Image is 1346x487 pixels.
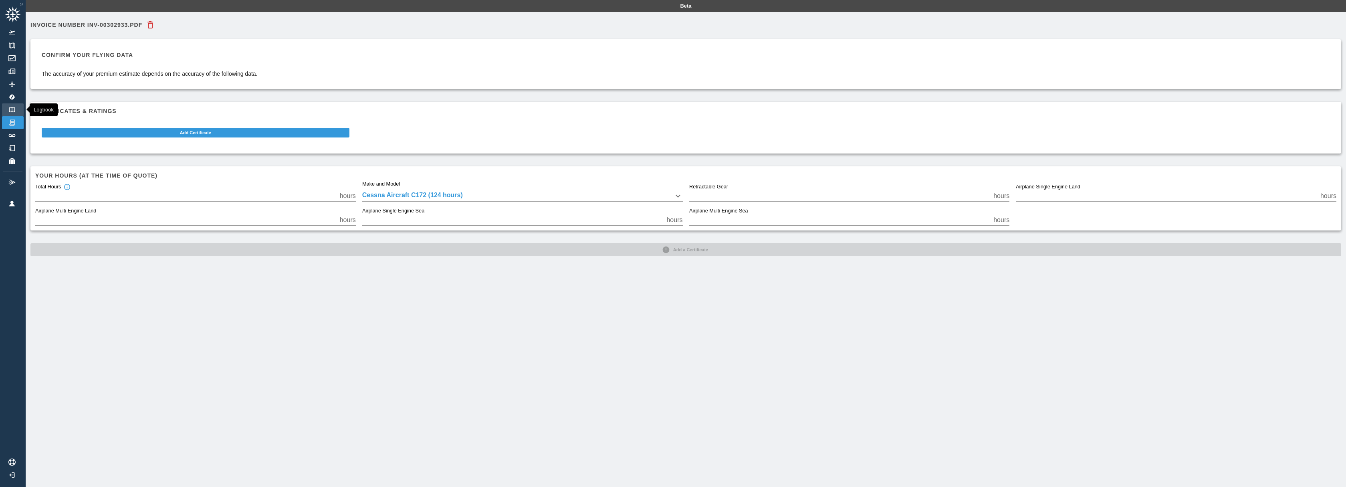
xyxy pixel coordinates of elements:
p: hours [340,215,356,225]
p: hours [1320,191,1336,201]
label: Airplane Multi Engine Sea [689,208,748,215]
label: Retractable Gear [689,184,728,191]
h6: Your hours (at the time of quote) [35,171,1336,180]
p: hours [666,215,682,225]
label: Airplane Multi Engine Land [35,208,96,215]
button: Add Certificate [42,128,349,137]
p: hours [993,191,1009,201]
h6: Certificates & Ratings [35,107,1336,115]
div: Total Hours [35,184,71,191]
label: Airplane Single Engine Land [1016,184,1080,191]
div: Cessna Aircraft C172 (124 hours) [362,190,683,202]
p: hours [993,215,1009,225]
h6: Invoice Number INV-00302933.pdf [30,22,142,28]
label: Airplane Single Engine Sea [362,208,424,215]
label: Make and Model [362,180,400,188]
svg: Total hours in fixed-wing aircraft [63,184,71,191]
h6: Confirm your flying data [42,51,258,59]
p: hours [340,191,356,201]
p: The accuracy of your premium estimate depends on the accuracy of the following data. [42,70,258,78]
